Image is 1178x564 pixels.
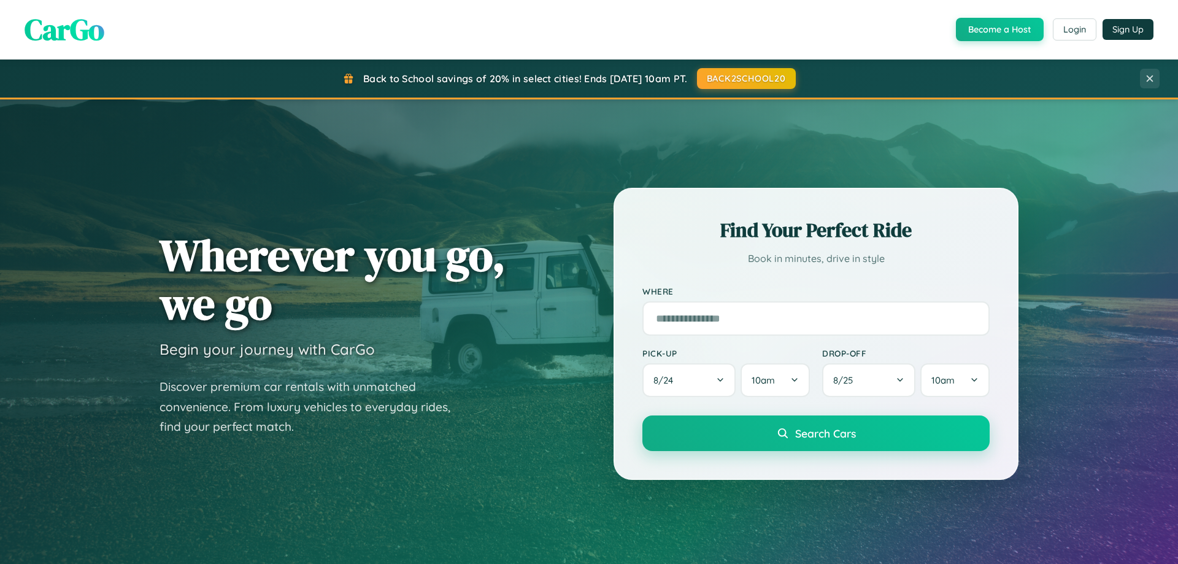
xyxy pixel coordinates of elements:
label: Pick-up [642,348,810,358]
p: Book in minutes, drive in style [642,250,990,268]
button: 10am [920,363,990,397]
button: 8/25 [822,363,915,397]
button: Become a Host [956,18,1044,41]
span: 10am [931,374,955,386]
span: CarGo [25,9,104,50]
button: BACK2SCHOOL20 [697,68,796,89]
label: Drop-off [822,348,990,358]
button: Sign Up [1103,19,1153,40]
button: 10am [741,363,810,397]
h3: Begin your journey with CarGo [160,340,375,358]
h2: Find Your Perfect Ride [642,217,990,244]
button: 8/24 [642,363,736,397]
span: 8 / 24 [653,374,679,386]
label: Where [642,286,990,296]
span: Search Cars [795,427,856,440]
button: Search Cars [642,415,990,451]
button: Login [1053,18,1096,41]
span: 8 / 25 [833,374,859,386]
h1: Wherever you go, we go [160,231,506,328]
p: Discover premium car rentals with unmatched convenience. From luxury vehicles to everyday rides, ... [160,377,466,437]
span: 10am [752,374,775,386]
span: Back to School savings of 20% in select cities! Ends [DATE] 10am PT. [363,72,687,85]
